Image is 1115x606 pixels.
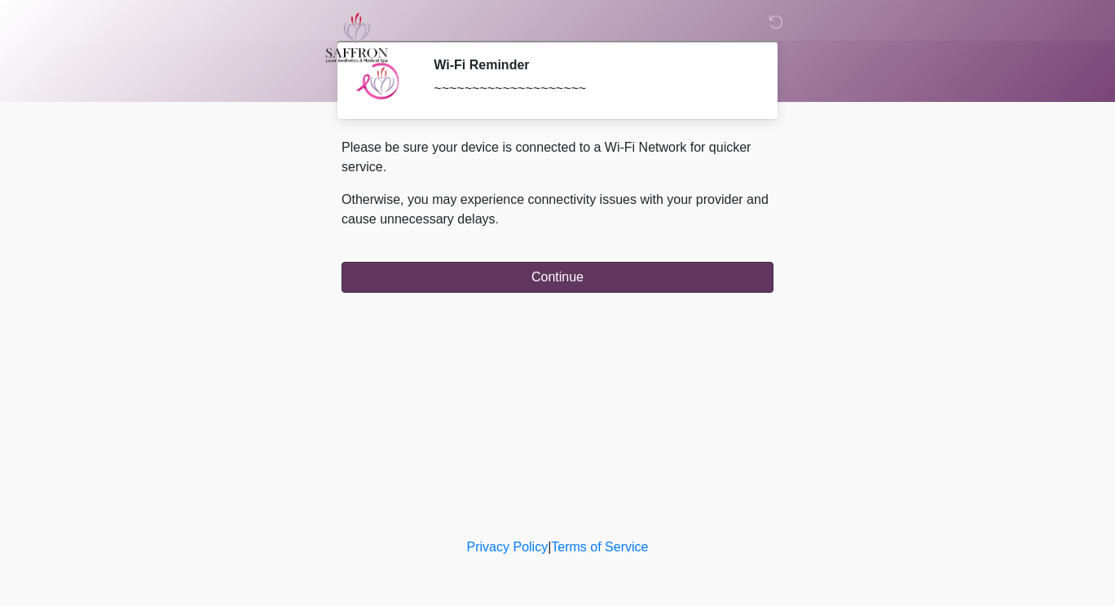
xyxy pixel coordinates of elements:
p: Please be sure your device is connected to a Wi-Fi Network for quicker service. [342,138,773,177]
a: Terms of Service [551,540,648,554]
span: . [496,212,499,226]
img: Saffron Laser Aesthetics and Medical Spa Logo [325,12,389,63]
p: Otherwise, you may experience connectivity issues with your provider and cause unnecessary delays [342,190,773,229]
button: Continue [342,262,773,293]
img: Agent Avatar [354,57,403,106]
a: Privacy Policy [467,540,549,554]
div: ~~~~~~~~~~~~~~~~~~~~ [434,79,749,99]
a: | [548,540,551,554]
